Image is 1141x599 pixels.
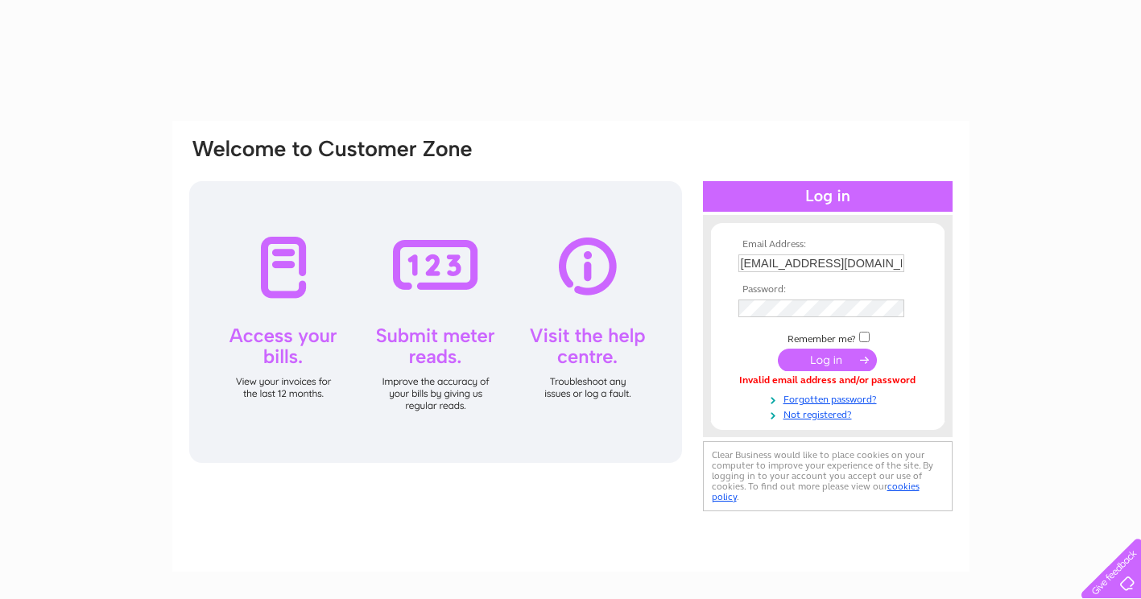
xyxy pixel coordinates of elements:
[734,329,921,345] td: Remember me?
[734,284,921,295] th: Password:
[738,406,921,421] a: Not registered?
[738,375,917,386] div: Invalid email address and/or password
[738,390,921,406] a: Forgotten password?
[734,239,921,250] th: Email Address:
[778,349,877,371] input: Submit
[703,441,953,511] div: Clear Business would like to place cookies on your computer to improve your experience of the sit...
[712,481,920,502] a: cookies policy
